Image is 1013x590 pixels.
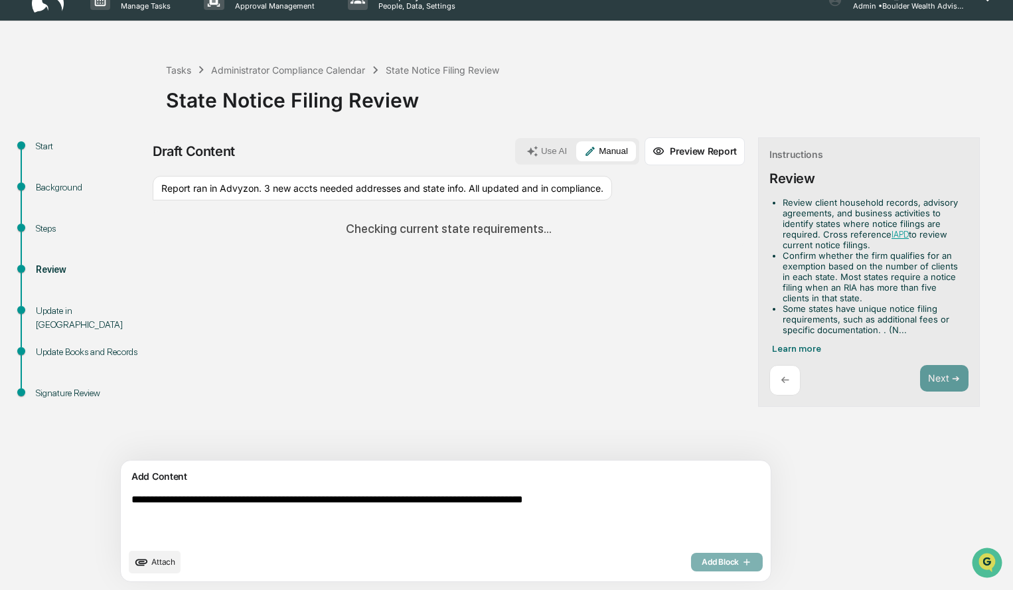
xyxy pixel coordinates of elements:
li: Review client household records, advisory agreements, and business activities to identify states ... [783,197,963,250]
div: Start [36,139,145,153]
p: Manage Tasks [110,1,177,11]
div: Instructions [769,149,823,160]
li: Confirm whether the firm qualifies for an exemption based on the number of clients in each state.... [783,250,963,303]
div: We're available if you need us! [45,115,168,125]
span: Preclearance [27,167,86,181]
p: People, Data, Settings [368,1,462,11]
button: Start new chat [226,106,242,121]
button: Manual [576,141,636,161]
div: State Notice Filing Review [166,78,1006,112]
div: Draft Content [153,143,235,159]
div: 🔎 [13,194,24,204]
button: upload document [129,551,181,573]
div: Start new chat [45,102,218,115]
div: Background [36,181,145,194]
div: Checking current state requirements... [153,211,745,246]
iframe: Open customer support [971,546,1006,582]
a: 🔎Data Lookup [8,187,89,211]
span: Attestations [110,167,165,181]
div: Update in [GEOGRAPHIC_DATA] [36,304,145,332]
img: 1746055101610-c473b297-6a78-478c-a979-82029cc54cd1 [13,102,37,125]
div: Report ran in Advyzon. 3 new accts needed addresses and state info. All updated and in compliance. [153,176,612,201]
p: ← [781,374,789,386]
a: 🖐️Preclearance [8,162,91,186]
div: Tasks [166,64,191,76]
span: Data Lookup [27,192,84,206]
p: How can we help? [13,28,242,49]
a: IAPD [892,230,909,240]
a: Powered byPylon [94,224,161,235]
p: Admin • Boulder Wealth Advisors [842,1,966,11]
div: Administrator Compliance Calendar [211,64,365,76]
div: Review [769,171,815,186]
div: State Notice Filing Review [386,64,499,76]
div: Add Content [129,469,763,484]
div: Signature Review [36,386,145,400]
button: Next ➔ [920,365,969,392]
div: Update Books and Records [36,345,145,359]
div: 🗄️ [96,169,107,179]
li: Some states have unique notice filing requirements, such as additional fees or specific documenta... [783,303,963,335]
a: 🗄️Attestations [91,162,170,186]
div: Review [36,263,145,277]
p: Approval Management [224,1,321,11]
button: Use AI [518,141,575,161]
span: Pylon [132,225,161,235]
span: Learn more [772,343,821,354]
span: Attach [151,557,175,567]
div: 🖐️ [13,169,24,179]
button: Preview Report [645,137,745,165]
div: Steps [36,222,145,236]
